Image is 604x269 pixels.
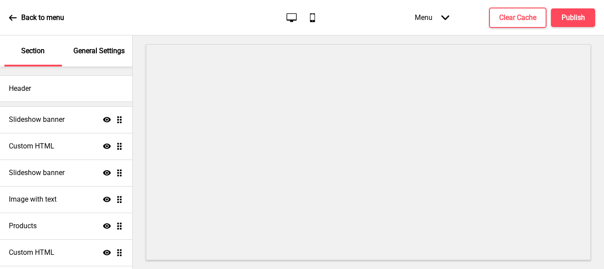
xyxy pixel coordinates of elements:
button: Clear Cache [489,8,547,28]
h4: Slideshow banner [9,168,65,178]
h4: Clear Cache [499,13,536,23]
h4: Slideshow banner [9,115,65,125]
div: Menu [406,4,458,31]
p: Section [21,46,45,56]
h4: Image with text [9,195,57,204]
h4: Custom HTML [9,248,54,257]
p: General Settings [73,46,125,56]
h4: Products [9,221,37,231]
p: Back to menu [21,13,64,23]
h4: Publish [562,13,585,23]
h4: Header [9,84,31,94]
h4: Custom HTML [9,141,54,151]
a: Back to menu [9,6,64,30]
button: Publish [551,8,595,27]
